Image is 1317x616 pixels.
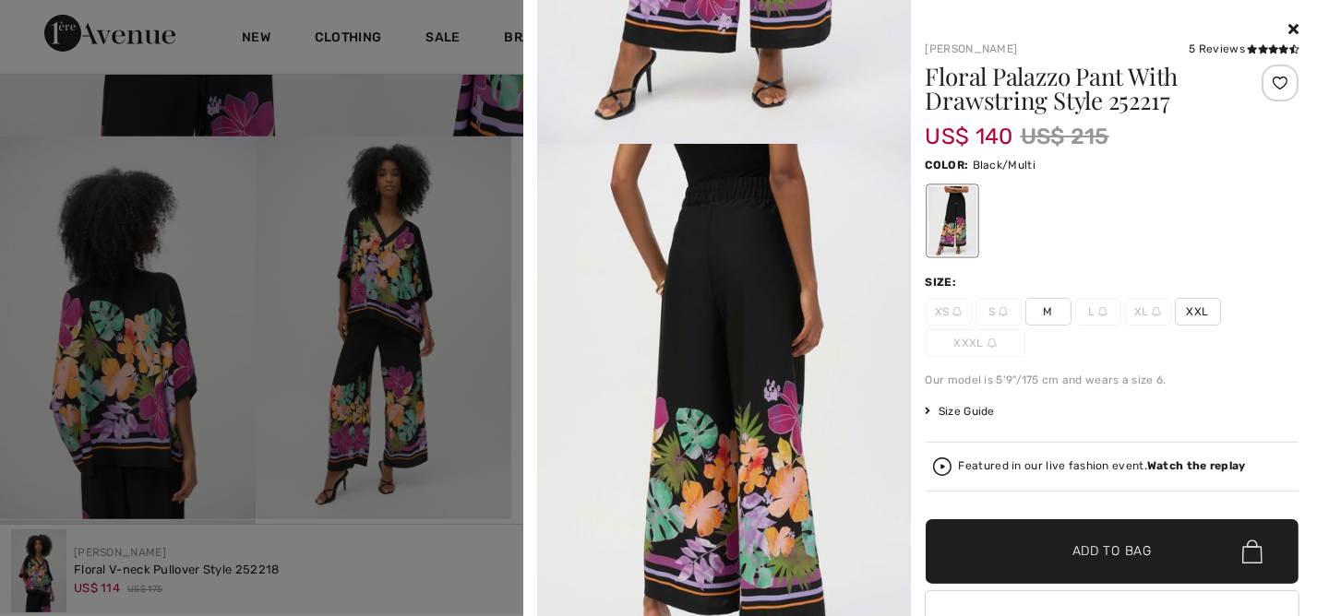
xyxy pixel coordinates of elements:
button: Add to Bag [926,519,1299,584]
span: Black/Multi [973,159,1036,172]
div: Size: [926,274,961,290]
img: Bag.svg [1242,539,1263,563]
span: Help [42,13,79,30]
img: ring-m.svg [1152,307,1161,316]
span: XXL [1175,298,1221,326]
span: Color: [926,159,969,172]
span: XXXL [926,329,1025,357]
div: Featured in our live fashion event. [959,460,1246,472]
strong: Watch the replay [1147,459,1246,472]
div: 5 Reviews [1189,41,1299,57]
img: ring-m.svg [952,307,962,316]
span: US$ 215 [1021,120,1109,153]
span: XS [926,298,972,326]
div: Our model is 5'9"/175 cm and wears a size 6. [926,372,1299,388]
span: S [976,298,1022,326]
img: ring-m.svg [988,338,997,348]
span: Add to Bag [1072,542,1152,562]
h1: Floral Palazzo Pant With Drawstring Style 252217 [926,65,1237,113]
a: [PERSON_NAME] [926,42,1018,55]
span: Size Guide [926,403,995,420]
span: XL [1125,298,1171,326]
span: US$ 140 [926,105,1013,149]
div: Black/Multi [928,186,976,255]
span: L [1075,298,1121,326]
span: M [1025,298,1072,326]
img: ring-m.svg [1098,307,1107,316]
img: Watch the replay [933,457,952,476]
img: ring-m.svg [999,307,1008,316]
